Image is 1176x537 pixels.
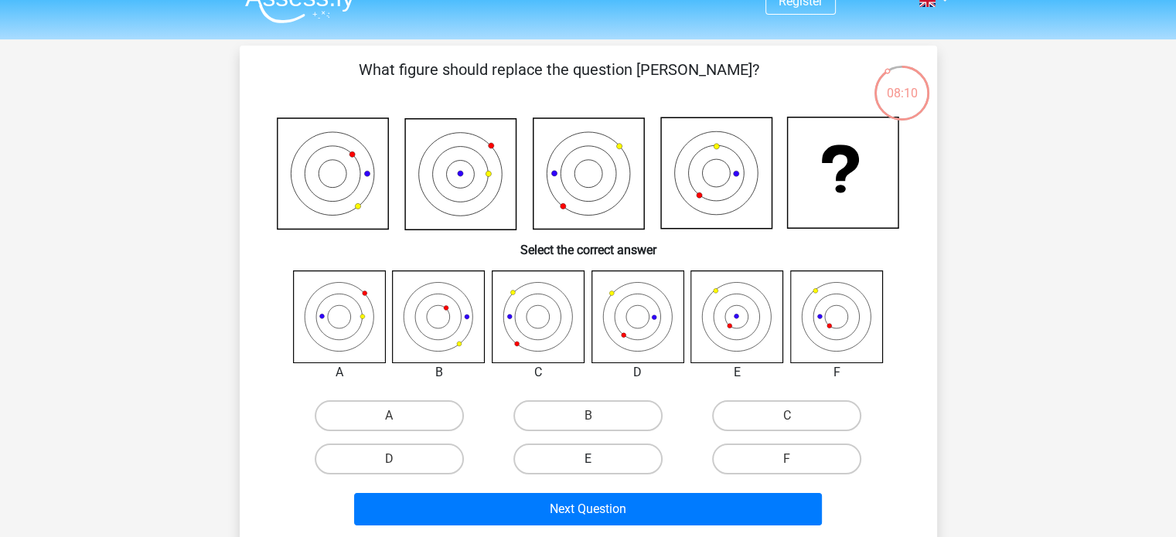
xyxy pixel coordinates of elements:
div: C [480,363,597,382]
h6: Select the correct answer [264,230,912,257]
div: E [679,363,796,382]
div: B [380,363,497,382]
label: C [712,400,861,431]
label: E [513,444,663,474]
div: F [779,363,895,382]
div: D [580,363,697,382]
button: Next Question [354,493,822,525]
label: D [315,444,464,474]
div: A [281,363,398,382]
div: 08:10 [873,64,931,103]
label: F [712,444,861,474]
label: A [315,400,464,431]
label: B [513,400,663,431]
p: What figure should replace the question [PERSON_NAME]? [264,58,854,104]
